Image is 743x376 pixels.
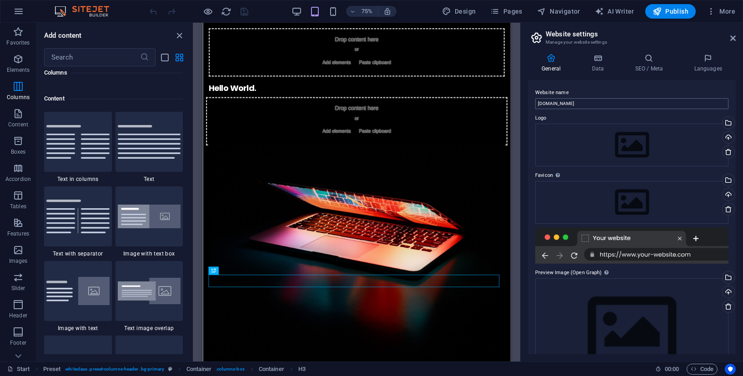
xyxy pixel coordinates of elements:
h4: Languages [680,54,736,73]
button: reload [221,6,231,17]
h6: Session time [655,364,679,375]
span: . whiteclass .preset-columns-header .bg-primary [64,364,164,375]
input: Name... [535,98,728,109]
label: Website name [535,87,728,98]
span: Image with text [44,325,112,332]
p: Tables [10,203,26,210]
input: Search [44,48,140,66]
p: Accordion [5,175,31,183]
span: Text with separator [44,250,112,257]
p: Elements [7,66,30,74]
img: text-with-separator.svg [46,200,110,233]
div: Select files from the file manager, stock photos, or upload file(s) [535,124,728,166]
button: grid-view [174,52,185,63]
h6: Columns [44,67,183,78]
span: AI Writer [595,7,634,16]
span: Text [115,175,183,183]
button: Design [438,4,480,19]
button: More [703,4,739,19]
img: Editor Logo [52,6,120,17]
img: image-with-text-box.svg [118,205,181,229]
h4: SEO / Meta [621,54,680,73]
h6: 75% [360,6,374,17]
nav: breadcrumb [43,364,306,375]
span: Add elements [156,139,201,151]
img: text-with-image-v4.svg [46,277,110,305]
iframe: To enrich screen reader interactions, please activate Accessibility in Grammarly extension settings [203,23,510,361]
div: Text [115,112,183,183]
p: Boxes [11,148,26,155]
a: Click to cancel selection. Double-click to open Pages [7,364,30,375]
p: Favorites [6,39,30,46]
span: Image with text box [115,250,183,257]
div: Text in columns [44,112,112,183]
div: Drop content here [4,99,406,164]
button: list-view [159,52,170,63]
button: AI Writer [591,4,638,19]
p: Features [7,230,29,237]
button: Usercentrics [725,364,736,375]
span: Click to select. Double-click to edit [186,364,212,375]
span: Pages [490,7,522,16]
button: Navigator [533,4,584,19]
img: text.svg [118,125,181,159]
div: Text with separator [44,186,112,257]
span: Click to select. Double-click to edit [43,364,61,375]
span: Design [442,7,476,16]
div: Select files from the file manager, stock photos, or upload file(s) [535,181,728,224]
span: Navigator [537,7,580,16]
p: Footer [10,339,26,346]
span: More [707,7,735,16]
p: Slider [11,285,25,292]
p: Header [9,312,27,319]
span: Text in columns [44,175,112,183]
p: Content [8,121,28,128]
button: 75% [346,6,378,17]
div: Text image overlap [115,261,183,332]
button: Pages [487,4,526,19]
span: : [671,366,673,372]
h4: Data [578,54,621,73]
button: Publish [645,4,696,19]
h4: General [528,54,578,73]
span: Click to select. Double-click to edit [259,364,284,375]
i: This element is a customizable preset [168,366,172,371]
span: Code [691,364,713,375]
h3: Manage your website settings [546,38,718,46]
span: Text image overlap [115,325,183,332]
span: Publish [653,7,688,16]
span: Click to select. Double-click to edit [298,364,306,375]
h6: Add content [44,30,82,41]
div: Design (Ctrl+Alt+Y) [438,4,480,19]
span: 00 00 [665,364,679,375]
span: . columns-box [216,364,245,375]
button: close panel [174,30,185,41]
div: Drop content here [7,7,402,72]
p: Images [9,257,28,265]
img: text-in-columns.svg [46,125,110,159]
i: On resize automatically adjust zoom level to fit chosen device. [383,7,392,15]
h2: Website settings [546,30,736,38]
span: Paste clipboard [204,139,254,151]
label: Preview Image (Open Graph) [535,267,728,278]
img: text-image-overlap.svg [118,278,181,305]
p: Columns [7,94,30,101]
h6: Content [44,93,183,104]
div: Image with text box [115,186,183,257]
span: Paste clipboard [204,47,254,60]
div: Image with text [44,261,112,332]
label: Favicon [535,170,728,181]
span: Add elements [156,47,201,60]
button: Click here to leave preview mode and continue editing [202,6,213,17]
label: Logo [535,113,728,124]
button: Code [687,364,718,375]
